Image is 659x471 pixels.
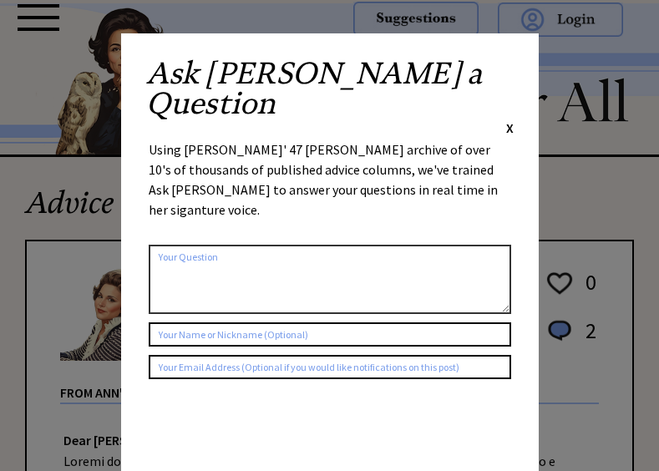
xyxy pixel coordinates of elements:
[149,355,511,379] input: Your Email Address (Optional if you would like notifications on this post)
[149,139,511,236] div: Using [PERSON_NAME]' 47 [PERSON_NAME] archive of over 10's of thousands of published advice colum...
[149,396,403,461] iframe: reCAPTCHA
[506,119,514,136] span: X
[146,58,514,119] h2: Ask [PERSON_NAME] a Question
[149,322,511,347] input: Your Name or Nickname (Optional)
